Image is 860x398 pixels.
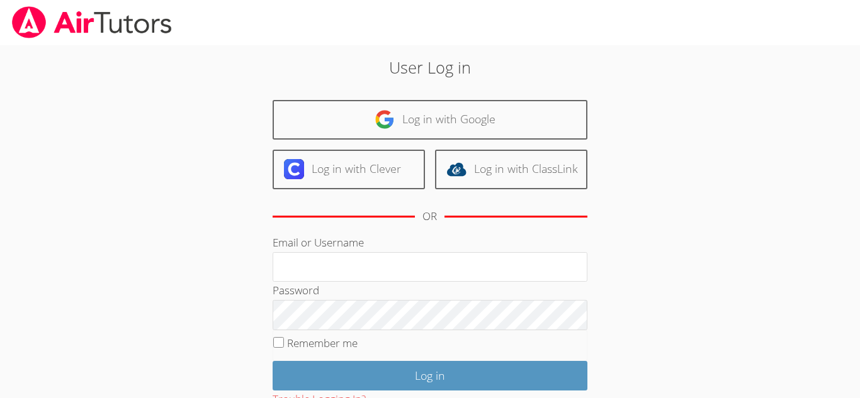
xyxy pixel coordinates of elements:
a: Log in with Clever [273,150,425,189]
img: clever-logo-6eab21bc6e7a338710f1a6ff85c0baf02591cd810cc4098c63d3a4b26e2feb20.svg [284,159,304,179]
label: Remember me [287,336,358,350]
label: Password [273,283,319,297]
h2: User Log in [198,55,662,79]
img: google-logo-50288ca7cdecda66e5e0955fdab243c47b7ad437acaf1139b6f446037453330a.svg [375,109,395,130]
a: Log in with Google [273,100,587,140]
img: airtutors_banner-c4298cdbf04f3fff15de1276eac7730deb9818008684d7c2e4769d2f7ddbe033.png [11,6,173,38]
img: classlink-logo-d6bb404cc1216ec64c9a2012d9dc4662098be43eaf13dc465df04b49fa7ab582.svg [446,159,467,179]
label: Email or Username [273,235,364,250]
div: OR [422,207,437,226]
input: Log in [273,361,587,390]
a: Log in with ClassLink [435,150,587,189]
